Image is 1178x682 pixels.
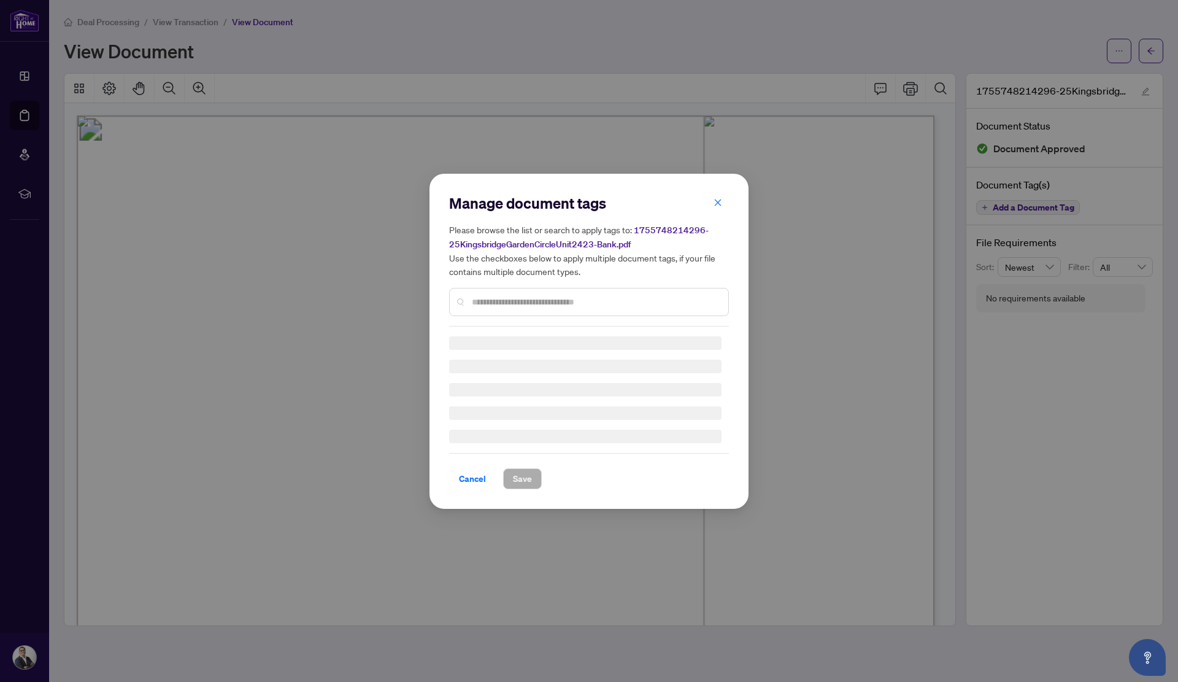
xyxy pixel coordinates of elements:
span: Cancel [459,469,486,489]
h2: Manage document tags [449,193,729,213]
span: 1755748214296-25KingsbridgeGardenCircleUnit2423-Bank.pdf [449,225,709,250]
button: Open asap [1129,639,1166,676]
span: close [714,198,722,206]
button: Cancel [449,468,496,489]
button: Save [503,468,542,489]
h5: Please browse the list or search to apply tags to: Use the checkboxes below to apply multiple doc... [449,223,729,278]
